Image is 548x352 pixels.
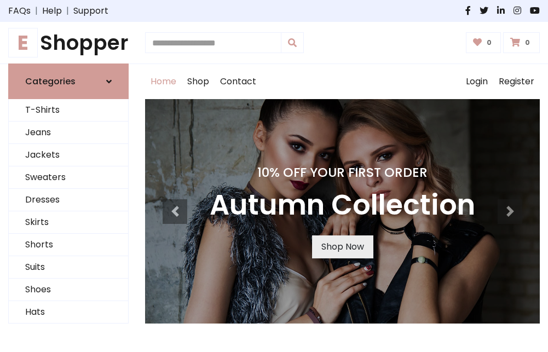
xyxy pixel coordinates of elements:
a: Shop [182,64,215,99]
span: E [8,28,38,57]
a: EShopper [8,31,129,55]
a: T-Shirts [9,99,128,122]
a: Shorts [9,234,128,256]
a: Jeans [9,122,128,144]
a: Suits [9,256,128,279]
h3: Autumn Collection [210,189,475,222]
a: Register [493,64,540,99]
a: 0 [466,32,501,53]
a: Login [460,64,493,99]
a: Contact [215,64,262,99]
a: 0 [503,32,540,53]
span: 0 [484,38,494,48]
a: Support [73,4,108,18]
h6: Categories [25,76,76,86]
a: FAQs [8,4,31,18]
a: Dresses [9,189,128,211]
h4: 10% Off Your First Order [210,165,475,180]
a: Home [145,64,182,99]
a: Hats [9,301,128,324]
h1: Shopper [8,31,129,55]
a: Shoes [9,279,128,301]
a: Jackets [9,144,128,166]
a: Shop Now [312,235,373,258]
a: Help [42,4,62,18]
a: Skirts [9,211,128,234]
span: | [62,4,73,18]
span: 0 [522,38,533,48]
a: Categories [8,64,129,99]
a: Sweaters [9,166,128,189]
span: | [31,4,42,18]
